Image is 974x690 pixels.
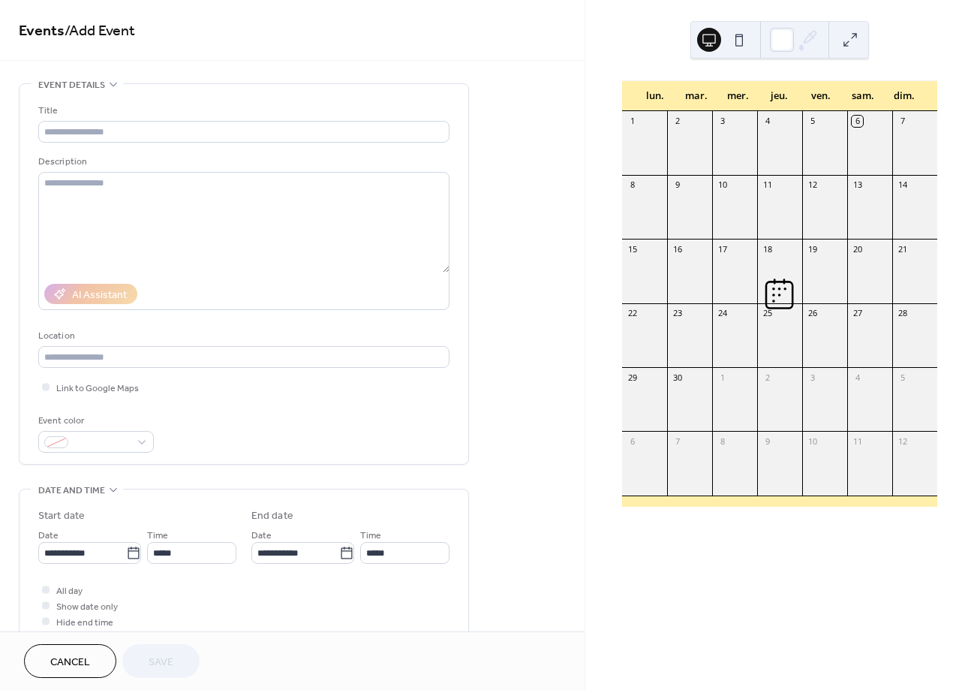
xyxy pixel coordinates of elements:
div: 7 [897,116,908,127]
div: sam. [842,81,883,111]
div: 10 [717,179,728,191]
div: 12 [807,179,818,191]
div: 6 [627,435,638,447]
div: ven. [801,81,842,111]
span: All day [56,583,83,599]
span: Hide end time [56,615,113,631]
div: 16 [672,243,683,255]
span: Cancel [50,655,90,670]
span: Event details [38,77,105,93]
div: 12 [897,435,908,447]
span: Time [360,528,381,544]
div: 2 [672,116,683,127]
div: 25 [762,308,773,319]
div: jeu. [759,81,800,111]
div: 9 [762,435,773,447]
div: 28 [897,308,908,319]
div: Title [38,103,446,119]
div: 5 [807,116,818,127]
div: 3 [807,372,818,383]
div: 4 [762,116,773,127]
div: 27 [852,308,863,319]
div: Event color [38,413,151,429]
div: 23 [672,308,683,319]
div: 8 [717,435,728,447]
span: Show date only [56,599,118,615]
div: End date [251,508,293,524]
button: Cancel [24,644,116,678]
div: 9 [672,179,683,191]
div: 1 [717,372,728,383]
div: 4 [852,372,863,383]
div: 22 [627,308,638,319]
div: 2 [762,372,773,383]
span: / Add Event [65,17,135,46]
div: Start date [38,508,85,524]
div: 1 [627,116,638,127]
div: 15 [627,243,638,255]
div: 11 [762,179,773,191]
div: Location [38,328,446,344]
div: 20 [852,243,863,255]
div: 29 [627,372,638,383]
div: 11 [852,435,863,447]
div: 3 [717,116,728,127]
div: 17 [717,243,728,255]
div: 5 [897,372,908,383]
div: 30 [672,372,683,383]
div: 13 [852,179,863,191]
div: 24 [717,308,728,319]
div: 26 [807,308,818,319]
div: 14 [897,179,908,191]
div: 7 [672,435,683,447]
span: Date [251,528,272,544]
div: lun. [634,81,675,111]
span: Link to Google Maps [56,381,139,396]
div: 8 [627,179,638,191]
span: Date and time [38,483,105,499]
div: dim. [884,81,925,111]
div: Description [38,154,446,170]
div: 21 [897,243,908,255]
span: Date [38,528,59,544]
div: 6 [852,116,863,127]
div: 19 [807,243,818,255]
span: Time [147,528,168,544]
div: 10 [807,435,818,447]
div: mer. [717,81,759,111]
div: mar. [675,81,717,111]
a: Events [19,17,65,46]
div: 18 [762,243,773,255]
